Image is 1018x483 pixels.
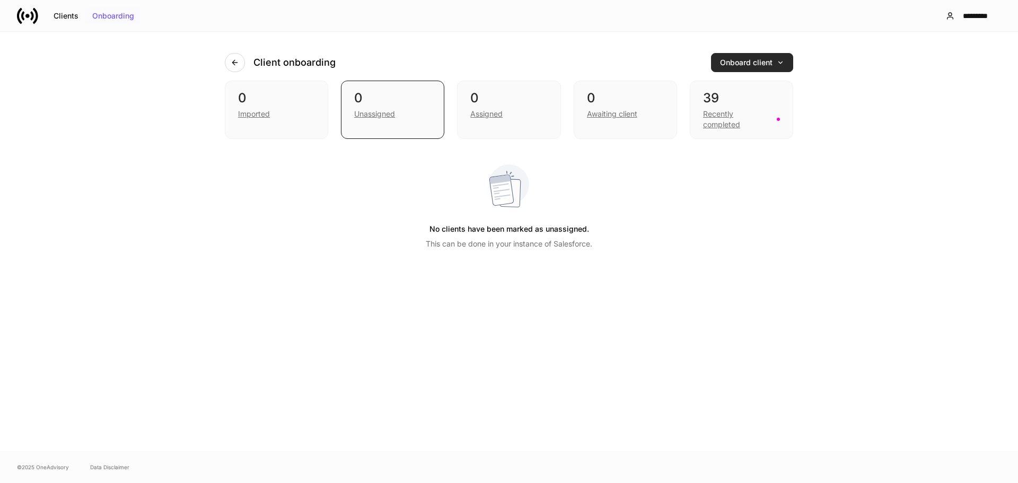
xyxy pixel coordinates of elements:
[703,90,780,107] div: 39
[703,109,770,130] div: Recently completed
[90,463,129,471] a: Data Disclaimer
[587,90,664,107] div: 0
[17,463,69,471] span: © 2025 OneAdvisory
[711,53,793,72] button: Onboard client
[457,81,560,139] div: 0Assigned
[354,90,431,107] div: 0
[54,12,78,20] div: Clients
[85,7,141,24] button: Onboarding
[92,12,134,20] div: Onboarding
[429,219,589,239] h5: No clients have been marked as unassigned.
[690,81,793,139] div: 39Recently completed
[341,81,444,139] div: 0Unassigned
[426,239,592,249] p: This can be done in your instance of Salesforce.
[225,81,328,139] div: 0Imported
[574,81,677,139] div: 0Awaiting client
[238,109,270,119] div: Imported
[354,109,395,119] div: Unassigned
[720,59,784,66] div: Onboard client
[253,56,336,69] h4: Client onboarding
[470,109,503,119] div: Assigned
[47,7,85,24] button: Clients
[587,109,637,119] div: Awaiting client
[470,90,547,107] div: 0
[238,90,315,107] div: 0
